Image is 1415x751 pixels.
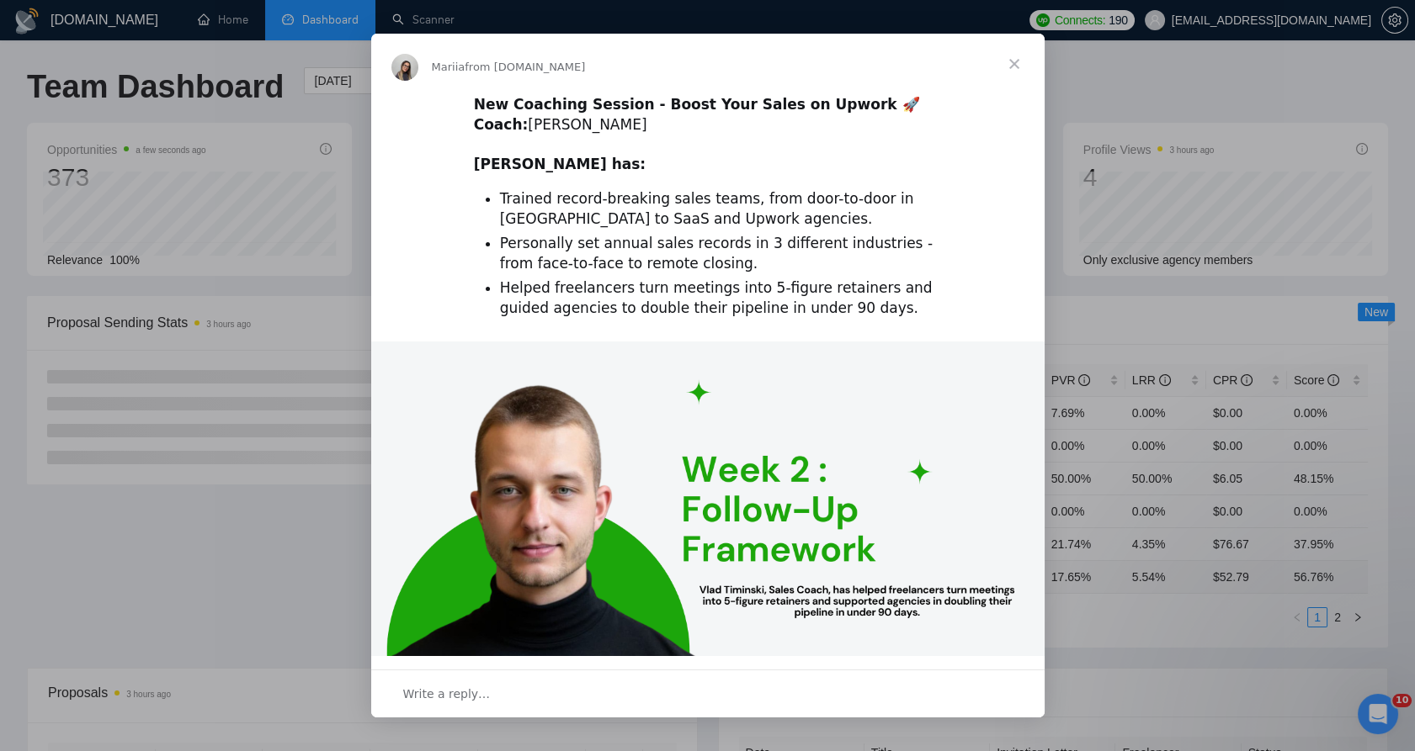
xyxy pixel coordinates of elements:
img: Profile image for Mariia [391,54,418,81]
li: Trained record-breaking sales teams, from door-to-door in [GEOGRAPHIC_DATA] to SaaS and Upwork ag... [500,189,942,230]
span: Write a reply… [403,683,491,705]
span: Mariia [432,61,465,73]
b: [PERSON_NAME] has: [474,156,646,172]
li: Personally set annual sales records in 3 different industries - from face-to-face to remote closing. [500,234,942,274]
span: Close [984,34,1045,94]
b: New Coaching Session - Boost Your Sales on Upwork 🚀 [474,96,920,113]
div: Open conversation and reply [371,669,1045,717]
li: Helped freelancers turn meetings into 5-figure retainers and guided agencies to double their pipe... [500,278,942,319]
b: Coach: [474,116,529,133]
span: from [DOMAIN_NAME] [465,61,585,73]
div: ​ [PERSON_NAME] ​ ​ [474,95,942,175]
